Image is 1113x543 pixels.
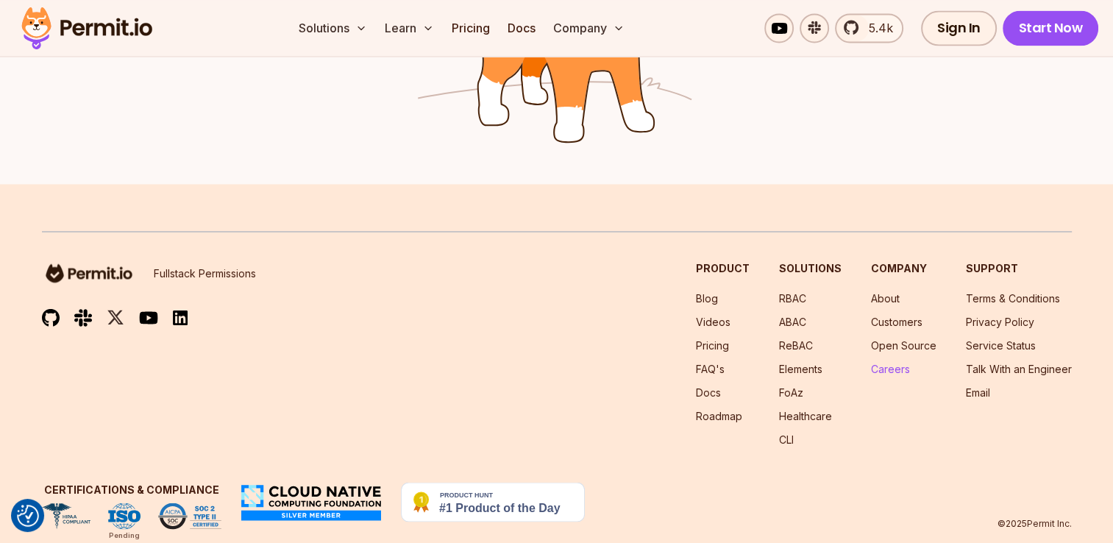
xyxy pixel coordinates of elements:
a: Privacy Policy [966,315,1034,327]
h3: Company [871,261,936,276]
a: ReBAC [779,338,813,351]
button: Learn [379,13,440,43]
a: Elements [779,362,822,375]
a: Customers [871,315,922,327]
p: © 2025 Permit Inc. [998,517,1072,529]
img: SOC [158,503,221,529]
a: ABAC [779,315,806,327]
button: Consent Preferences [17,505,39,527]
a: Talk With an Engineer [966,362,1072,375]
a: Careers [871,362,910,375]
a: Pricing [696,338,729,351]
a: Sign In [921,10,997,46]
h3: Product [696,261,750,276]
img: Permit.io - Never build permissions again | Product Hunt [401,482,585,522]
img: youtube [139,309,158,326]
a: Open Source [871,338,936,351]
img: slack [74,308,92,327]
img: github [42,308,60,327]
a: Email [966,386,990,398]
span: 5.4k [860,19,893,37]
h3: Certifications & Compliance [42,482,221,497]
img: linkedin [173,309,188,326]
img: Permit logo [15,3,159,53]
a: About [871,291,900,304]
a: Service Status [966,338,1036,351]
img: twitter [107,308,124,327]
a: Videos [696,315,730,327]
p: Fullstack Permissions [154,266,256,281]
h3: Solutions [779,261,842,276]
a: Docs [502,13,541,43]
a: Pricing [446,13,496,43]
img: Revisit consent button [17,505,39,527]
a: Roadmap [696,409,742,422]
img: HIPAA [42,503,90,529]
a: Start Now [1003,10,1099,46]
a: Docs [696,386,721,398]
a: Healthcare [779,409,832,422]
img: logo [42,261,136,285]
button: Company [547,13,630,43]
a: FAQ's [696,362,725,375]
a: 5.4k [835,13,903,43]
a: CLI [779,433,794,445]
a: Terms & Conditions [966,291,1060,304]
a: RBAC [779,291,806,304]
button: Solutions [293,13,373,43]
div: Pending [109,529,140,541]
a: Blog [696,291,718,304]
h3: Support [966,261,1072,276]
a: FoAz [779,386,803,398]
img: ISO [108,503,141,529]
